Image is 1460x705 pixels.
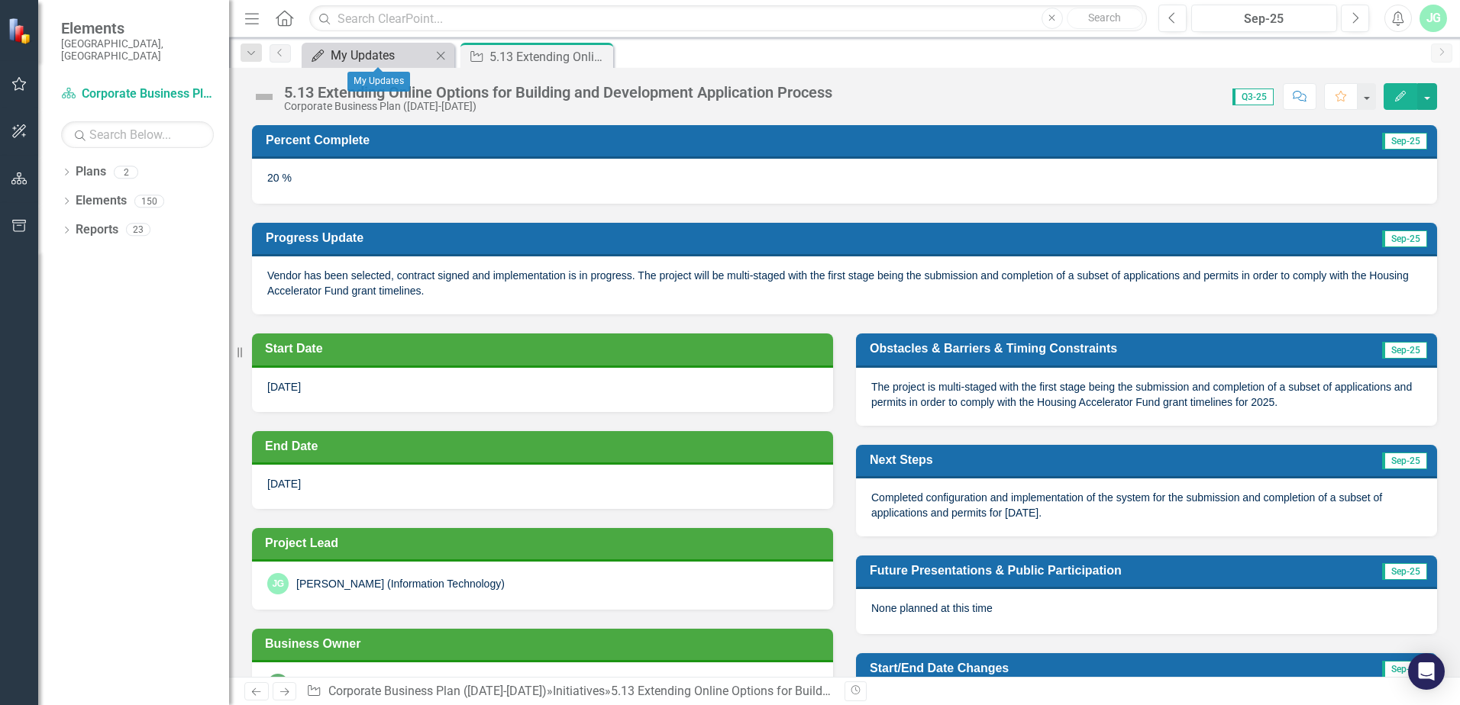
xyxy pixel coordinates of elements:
span: Search [1088,11,1121,24]
div: 23 [126,224,150,237]
div: 20 % [252,159,1437,203]
input: Search Below... [61,121,214,148]
span: Sep-25 [1382,230,1427,247]
a: Corporate Business Plan ([DATE]-[DATE]) [328,684,547,698]
a: Corporate Business Plan ([DATE]-[DATE]) [61,85,214,103]
span: Elements [61,19,214,37]
div: 5.13 Extending Online Options for Building and Development Application Process [611,684,1047,698]
span: Sep-25 [1382,563,1427,580]
span: The project is multi-staged with the first stage being the submission and completion of a subset ... [871,381,1412,408]
span: None planned at this time [871,602,993,614]
div: 5.13 Extending Online Options for Building and Development Application Process [284,84,832,101]
button: Search [1067,8,1143,29]
span: Q3-25 [1232,89,1274,105]
h3: Next Steps [870,452,1191,467]
h3: Project Lead [265,536,825,550]
div: My Updates [331,46,431,65]
span: Vendor has been selected, contract signed and implementation is in progress. The project will be ... [267,269,1409,297]
h3: Business Owner [265,636,825,651]
span: Sep-25 [1382,661,1427,678]
a: Initiatives [553,684,605,698]
div: » » [306,683,833,700]
h3: Start/End Date Changes [870,661,1288,675]
div: My Updates [347,72,410,92]
small: [GEOGRAPHIC_DATA], [GEOGRAPHIC_DATA] [61,37,214,63]
h3: Percent Complete [266,133,1069,147]
button: JG [1420,5,1447,32]
div: KP [267,674,289,695]
div: 2 [114,166,138,179]
span: [DATE] [267,381,301,393]
h3: End Date [265,439,825,453]
h3: Obstacles & Barriers & Timing Constraints [870,341,1340,356]
span: [DATE] [267,478,301,490]
a: Elements [76,192,127,210]
span: Sep-25 [1382,342,1427,359]
a: Reports [76,221,118,239]
div: Sep-25 [1197,10,1332,28]
span: Sep-25 [1382,452,1427,469]
div: 150 [134,195,164,208]
input: Search ClearPoint... [309,5,1147,32]
a: My Updates [305,46,431,65]
div: Corporate Business Plan ([DATE]-[DATE]) [284,101,832,112]
img: ClearPoint Strategy [8,18,34,44]
div: 5.13 Extending Online Options for Building and Development Application Process [489,47,609,66]
h3: Start Date [265,341,825,356]
div: [PERSON_NAME] (Information Technology) [296,576,505,591]
span: Completed configuration and implementation of the system for the submission and completion of a s... [871,491,1382,519]
span: Sep-25 [1382,133,1427,150]
div: Open Intercom Messenger [1408,653,1445,690]
h3: Progress Update [266,230,1054,245]
button: Sep-25 [1191,5,1337,32]
a: Plans [76,163,106,181]
img: Not Defined [252,85,276,109]
div: JG [267,573,289,594]
h3: Future Presentations & Public Participation [870,563,1342,578]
